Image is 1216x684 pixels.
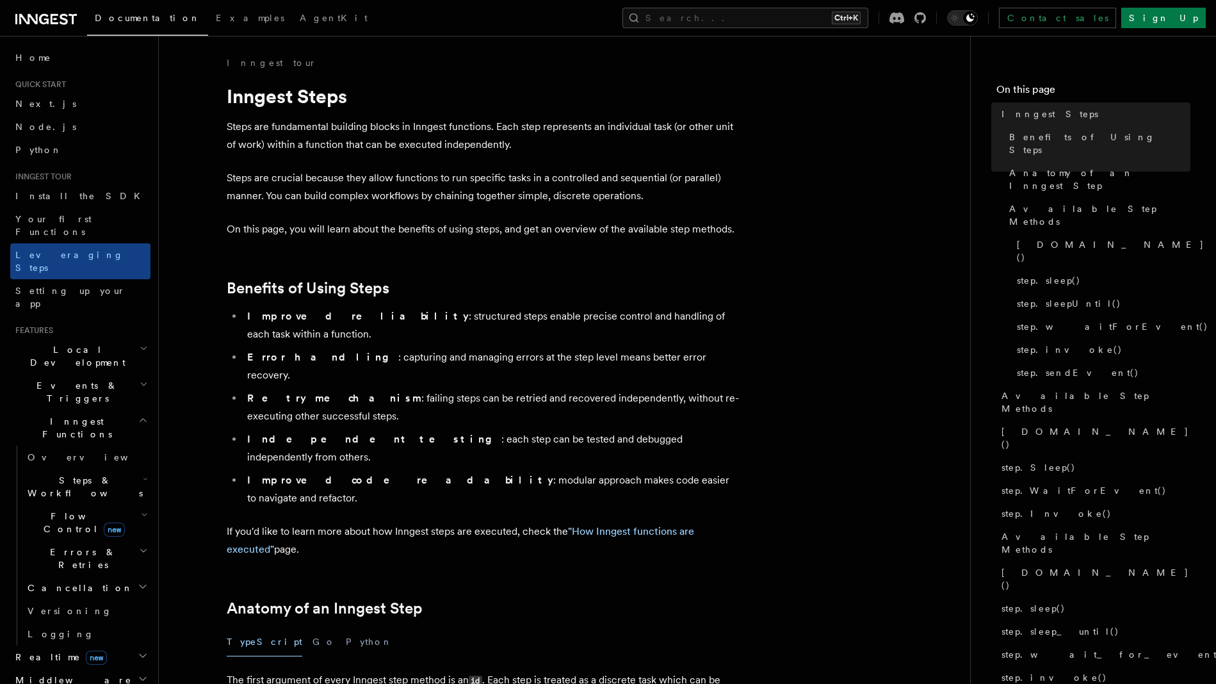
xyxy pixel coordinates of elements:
[227,169,739,205] p: Steps are crucial because they allow functions to run specific tasks in a controlled and sequenti...
[227,118,739,154] p: Steps are fundamental building blocks in Inngest functions. Each step represents an individual ta...
[15,122,76,132] span: Node.js
[22,546,139,571] span: Errors & Retries
[86,651,107,665] span: new
[10,646,150,669] button: Realtimenew
[22,505,150,541] button: Flow Controlnew
[1012,338,1190,361] a: step.invoke()
[996,620,1190,643] a: step.sleep_until()
[227,56,316,69] a: Inngest tour
[1001,566,1190,592] span: [DOMAIN_NAME]()
[1012,315,1190,338] a: step.waitForEvent()
[996,502,1190,525] a: step.Invoke()
[104,523,125,537] span: new
[22,510,141,535] span: Flow Control
[10,46,150,69] a: Home
[15,250,124,273] span: Leveraging Steps
[10,338,150,374] button: Local Development
[22,446,150,469] a: Overview
[996,643,1190,666] a: step.wait_for_event()
[1009,202,1190,228] span: Available Step Methods
[10,410,150,446] button: Inngest Functions
[227,523,739,558] p: If you'd like to learn more about how Inngest steps are executed, check the page.
[22,599,150,623] a: Versioning
[10,208,150,243] a: Your first Functions
[247,392,421,404] strong: Retry mechanism
[996,82,1190,102] h4: On this page
[996,525,1190,561] a: Available Step Methods
[1017,238,1204,264] span: [DOMAIN_NAME]()
[1001,425,1190,451] span: [DOMAIN_NAME]()
[10,415,138,441] span: Inngest Functions
[227,279,389,297] a: Benefits of Using Steps
[1001,625,1119,638] span: step.sleep_until()
[216,13,284,23] span: Examples
[15,214,92,237] span: Your first Functions
[1017,297,1121,310] span: step.sleepUntil()
[247,474,553,486] strong: Improved code readability
[22,541,150,576] button: Errors & Retries
[22,469,150,505] button: Steps & Workflows
[1017,320,1208,333] span: step.waitForEvent()
[1121,8,1206,28] a: Sign Up
[996,479,1190,502] a: step.WaitForEvent()
[1001,602,1066,615] span: step.sleep()
[999,8,1116,28] a: Contact sales
[996,597,1190,620] a: step.sleep()
[1012,233,1190,269] a: [DOMAIN_NAME]()
[996,384,1190,420] a: Available Step Methods
[243,348,739,384] li: : capturing and managing errors at the step level means better error recovery.
[10,279,150,315] a: Setting up your app
[10,138,150,161] a: Python
[947,10,978,26] button: Toggle dark mode
[996,456,1190,479] a: step.Sleep()
[292,4,375,35] a: AgentKit
[22,582,133,594] span: Cancellation
[10,243,150,279] a: Leveraging Steps
[243,307,739,343] li: : structured steps enable precise control and handling of each task within a function.
[10,651,107,664] span: Realtime
[1012,269,1190,292] a: step.sleep()
[1001,108,1098,120] span: Inngest Steps
[10,379,140,405] span: Events & Triggers
[996,420,1190,456] a: [DOMAIN_NAME]()
[243,430,739,466] li: : each step can be tested and debugged independently from others.
[996,561,1190,597] a: [DOMAIN_NAME]()
[1009,167,1190,192] span: Anatomy of an Inngest Step
[22,623,150,646] a: Logging
[247,310,469,322] strong: Improved reliability
[1001,461,1076,474] span: step.Sleep()
[1004,161,1190,197] a: Anatomy of an Inngest Step
[1017,343,1123,356] span: step.invoke()
[95,13,200,23] span: Documentation
[15,286,126,309] span: Setting up your app
[87,4,208,36] a: Documentation
[10,325,53,336] span: Features
[346,628,393,656] button: Python
[22,576,150,599] button: Cancellation
[300,13,368,23] span: AgentKit
[247,433,501,445] strong: Independent testing
[1001,507,1112,520] span: step.Invoke()
[1012,292,1190,315] a: step.sleepUntil()
[10,92,150,115] a: Next.js
[622,8,868,28] button: Search...Ctrl+K
[28,606,112,616] span: Versioning
[15,51,51,64] span: Home
[10,343,140,369] span: Local Development
[243,471,739,507] li: : modular approach makes code easier to navigate and refactor.
[208,4,292,35] a: Examples
[1004,126,1190,161] a: Benefits of Using Steps
[28,629,94,639] span: Logging
[1017,366,1139,379] span: step.sendEvent()
[15,145,62,155] span: Python
[312,628,336,656] button: Go
[227,85,739,108] h1: Inngest Steps
[243,389,739,425] li: : failing steps can be retried and recovered independently, without re-executing other successful...
[22,474,143,500] span: Steps & Workflows
[1001,389,1190,415] span: Available Step Methods
[227,628,302,656] button: TypeScript
[1009,131,1190,156] span: Benefits of Using Steps
[1012,361,1190,384] a: step.sendEvent()
[1001,671,1107,684] span: step.invoke()
[1017,274,1081,287] span: step.sleep()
